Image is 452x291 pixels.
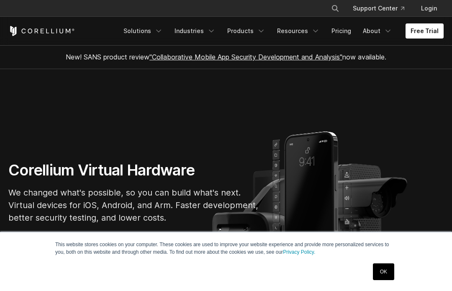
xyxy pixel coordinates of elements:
h1: Corellium Virtual Hardware [8,161,259,180]
div: Navigation Menu [321,1,444,16]
a: Industries [169,23,221,39]
a: Free Trial [406,23,444,39]
p: We changed what's possible, so you can build what's next. Virtual devices for iOS, Android, and A... [8,186,259,224]
div: Navigation Menu [118,23,444,39]
a: Corellium Home [8,26,75,36]
a: OK [373,263,394,280]
a: Pricing [326,23,356,39]
button: Search [328,1,343,16]
a: Solutions [118,23,168,39]
a: Privacy Policy. [283,249,315,255]
p: This website stores cookies on your computer. These cookies are used to improve your website expe... [55,241,397,256]
a: Products [222,23,270,39]
a: Resources [272,23,325,39]
a: About [358,23,397,39]
a: Support Center [346,1,411,16]
span: New! SANS product review now available. [66,53,386,61]
a: Login [414,1,444,16]
a: "Collaborative Mobile App Security Development and Analysis" [149,53,342,61]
